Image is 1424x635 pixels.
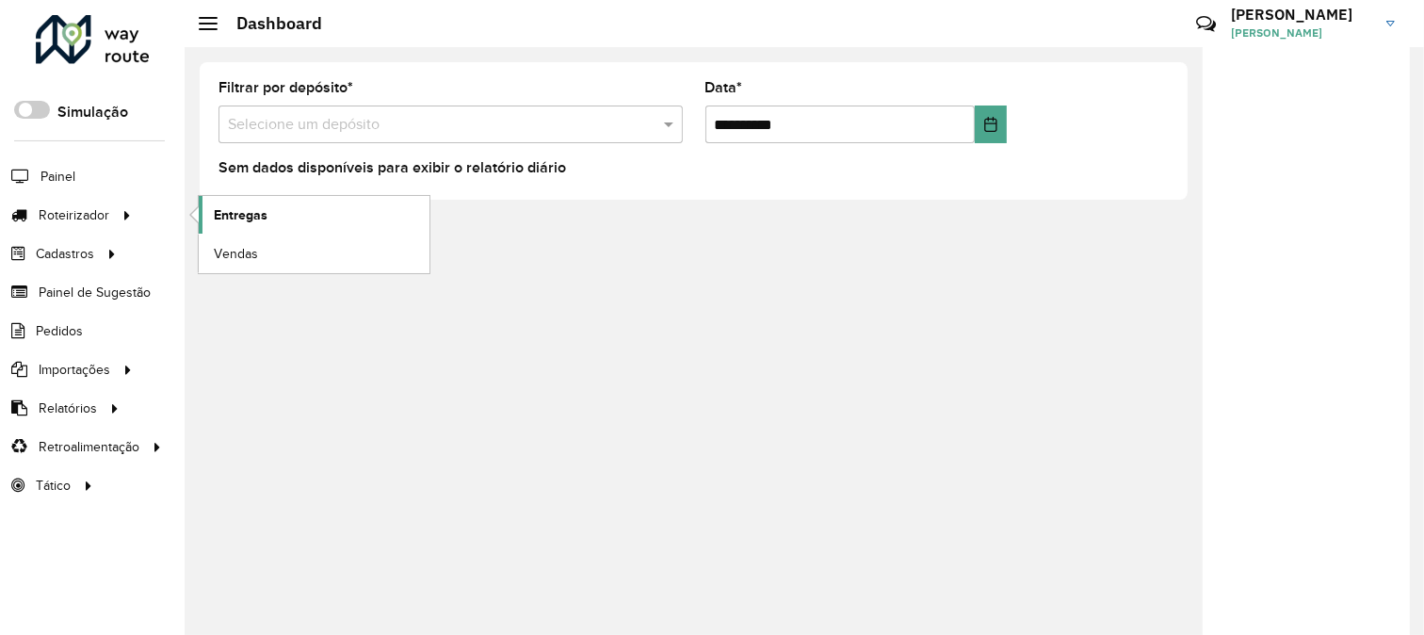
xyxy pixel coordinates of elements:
span: Retroalimentação [39,437,139,457]
span: Relatórios [39,399,97,418]
label: Simulação [57,101,128,123]
span: Pedidos [36,321,83,341]
span: Vendas [214,244,258,264]
label: Sem dados disponíveis para exibir o relatório diário [218,156,566,179]
span: Cadastros [36,244,94,264]
span: Painel de Sugestão [39,283,151,302]
a: Entregas [199,196,429,234]
span: [PERSON_NAME] [1231,24,1372,41]
label: Filtrar por depósito [218,76,353,99]
a: Contato Rápido [1186,4,1226,44]
h2: Dashboard [218,13,322,34]
span: Painel [40,167,75,187]
span: Tático [36,476,71,496]
button: Choose Date [975,106,1007,143]
span: Importações [39,360,110,380]
a: Vendas [199,235,429,272]
h3: [PERSON_NAME] [1231,6,1372,24]
label: Data [705,76,743,99]
span: Roteirizador [39,205,109,225]
span: Entregas [214,205,267,225]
